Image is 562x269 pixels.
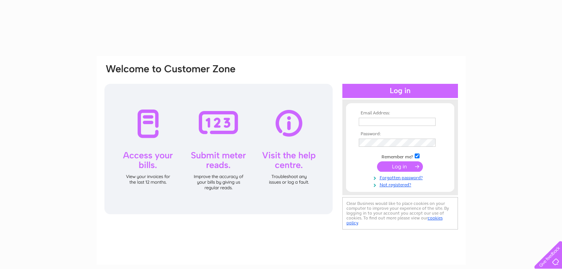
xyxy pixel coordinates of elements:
a: Not registered? [359,181,443,188]
a: cookies policy [346,215,443,225]
a: Forgotten password? [359,174,443,181]
td: Remember me? [357,152,443,160]
input: Submit [377,161,423,172]
th: Email Address: [357,111,443,116]
th: Password: [357,132,443,137]
div: Clear Business would like to place cookies on your computer to improve your experience of the sit... [342,197,458,230]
